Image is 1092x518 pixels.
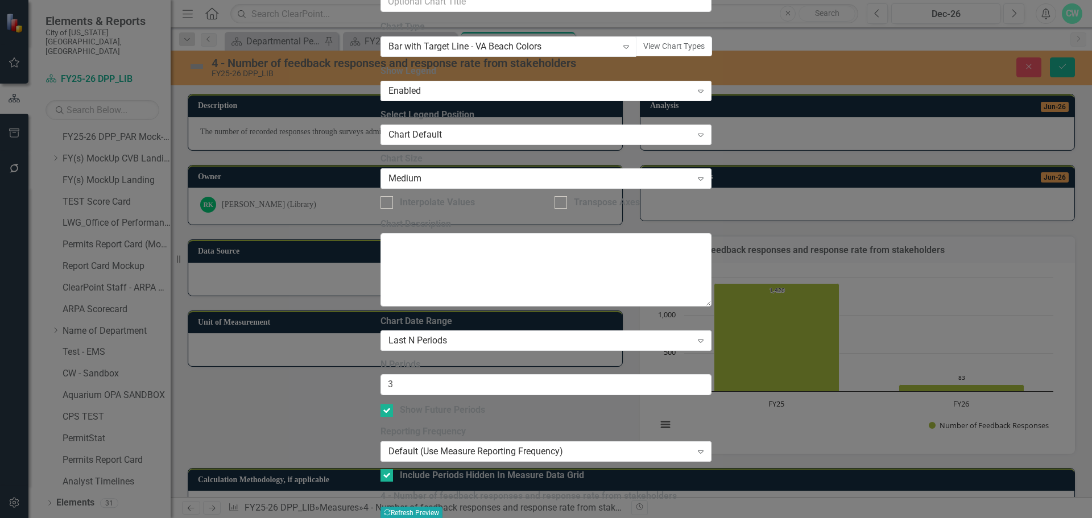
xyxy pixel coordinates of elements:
label: Chart Type [380,20,712,34]
label: N Periods [380,358,712,371]
label: Chart Size [380,152,712,165]
div: Last N Periods [388,334,692,347]
div: Include Periods Hidden In Measure Data Grid [400,469,584,482]
div: Interpolate Values [400,196,475,209]
label: Reporting Frequency [380,425,712,438]
div: Bar with Target Line - VA Beach Colors [388,40,617,53]
div: Enabled [388,85,692,98]
div: Default (Use Measure Reporting Frequency) [388,445,692,458]
div: Show Future Periods [400,404,485,417]
div: Medium [388,172,692,185]
div: Chart Default [388,129,692,142]
button: View Chart Types [636,36,712,56]
label: Show Legend [380,65,712,78]
label: Chart Description [380,218,712,231]
h3: 4 - Number of feedback responses and response rate from stakeholders [380,491,712,501]
div: Transpose Axes [574,196,640,209]
label: Chart Date Range [380,315,712,328]
label: Select Legend Position [380,109,712,122]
